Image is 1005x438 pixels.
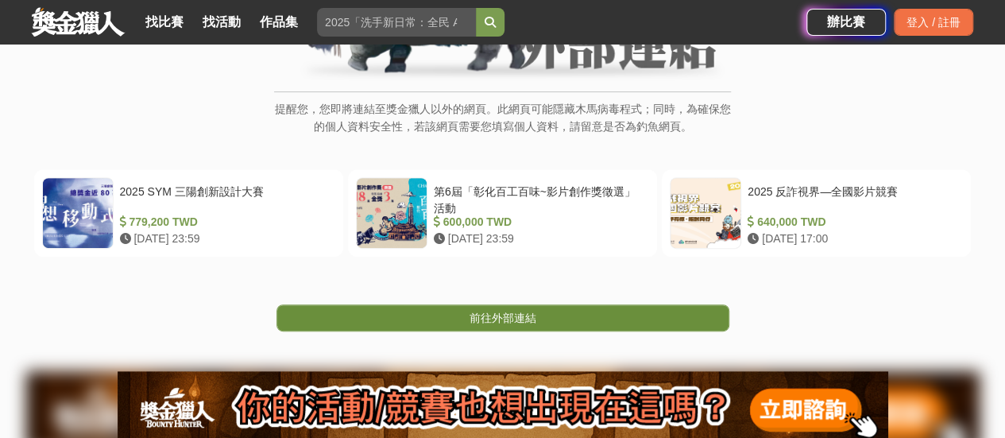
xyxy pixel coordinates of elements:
a: 作品集 [253,11,304,33]
p: 提醒您，您即將連結至獎金獵人以外的網頁。此網頁可能隱藏木馬病毒程式；同時，為確保您的個人資料安全性，若該網頁需要您填寫個人資料，請留意是否為釣魚網頁。 [274,100,731,152]
div: 600,000 TWD [434,214,643,231]
div: [DATE] 23:59 [434,231,643,247]
a: 辦比賽 [806,9,886,36]
div: 2025 SYM 三陽創新設計大賽 [120,184,329,214]
a: 第6屆「彰化百工百味~影片創作獎徵選」活動 600,000 TWD [DATE] 23:59 [348,169,657,257]
span: 前往外部連結 [470,312,536,324]
div: 2025 反詐視界—全國影片競賽 [748,184,957,214]
div: 779,200 TWD [120,214,329,231]
div: [DATE] 17:00 [748,231,957,247]
input: 2025「洗手新日常：全民 ALL IN」洗手歌全台徵選 [317,8,476,37]
div: 640,000 TWD [748,214,957,231]
div: [DATE] 23:59 [120,231,329,247]
a: 找比賽 [139,11,190,33]
a: 找活動 [196,11,247,33]
a: 2025 反詐視界—全國影片競賽 640,000 TWD [DATE] 17:00 [662,169,971,257]
a: 2025 SYM 三陽創新設計大賽 779,200 TWD [DATE] 23:59 [34,169,343,257]
a: 前往外部連結 [276,304,729,331]
div: 登入 / 註冊 [894,9,973,36]
div: 第6屆「彰化百工百味~影片創作獎徵選」活動 [434,184,643,214]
